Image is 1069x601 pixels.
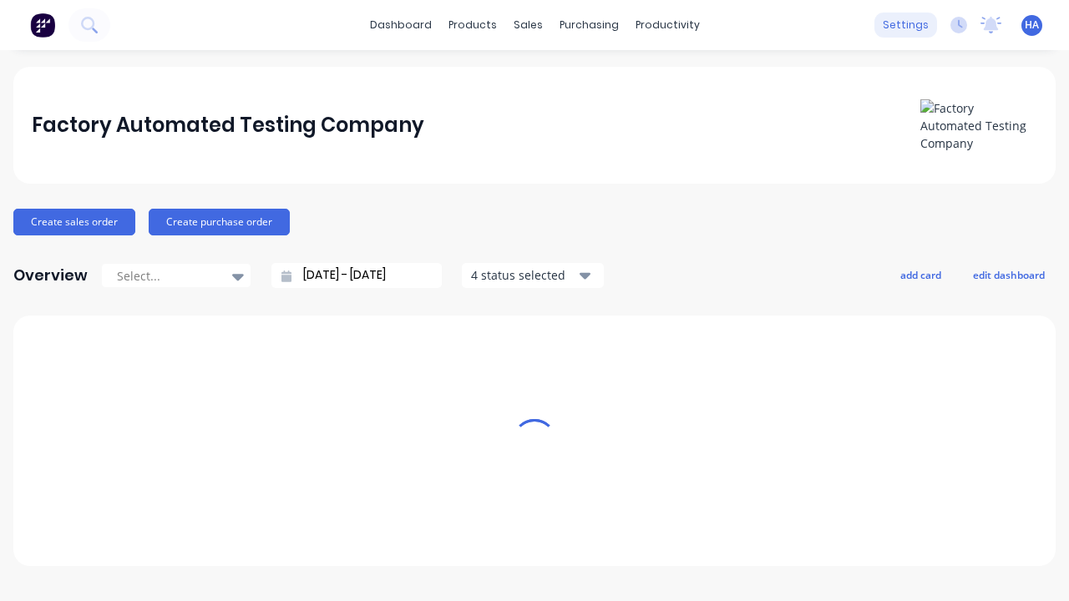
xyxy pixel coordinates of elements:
[362,13,440,38] a: dashboard
[471,266,576,284] div: 4 status selected
[551,13,627,38] div: purchasing
[920,99,1037,152] img: Factory Automated Testing Company
[962,264,1056,285] button: edit dashboard
[505,13,551,38] div: sales
[30,13,55,38] img: Factory
[32,109,424,142] div: Factory Automated Testing Company
[149,209,290,235] button: Create purchase order
[462,263,604,288] button: 4 status selected
[440,13,505,38] div: products
[13,209,135,235] button: Create sales order
[889,264,952,285] button: add card
[13,259,88,292] div: Overview
[627,13,708,38] div: productivity
[874,13,937,38] div: settings
[1025,18,1039,33] span: HA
